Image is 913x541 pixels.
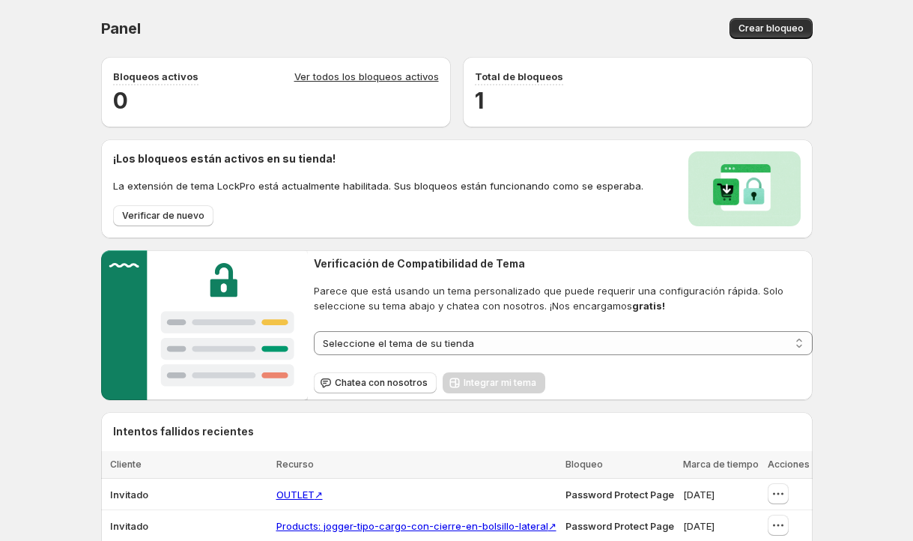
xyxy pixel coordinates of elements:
[688,151,801,226] img: Locks activated
[276,459,314,470] span: Recurso
[632,300,665,312] strong: gratis!
[294,69,439,85] a: Ver todos los bloqueos activos
[768,459,810,470] span: Acciones
[101,250,309,400] img: Customer support
[565,459,603,470] span: Bloqueo
[110,489,148,501] span: Invitado
[101,19,141,37] span: Panel
[475,85,801,115] h2: 1
[113,85,439,115] h2: 0
[314,372,437,393] button: Chatea con nosotros
[113,69,198,84] p: Bloqueos activos
[122,210,204,222] span: Verificar de nuevo
[276,489,323,501] a: OUTLET↗
[113,424,254,439] h2: Intentos fallidos recientes
[475,69,563,84] p: Total de bloqueos
[738,22,804,34] span: Crear bloqueo
[110,520,148,532] span: Invitado
[113,205,213,226] button: Verificar de nuevo
[730,18,813,39] button: Crear bloqueo
[683,489,715,501] span: [DATE]
[110,459,142,470] span: Cliente
[276,520,556,532] a: Products: jogger-tipo-cargo-con-cierre-en-bolsillo-lateral↗
[113,178,643,193] p: La extensión de tema LockPro está actualmente habilitada. Sus bloqueos están funcionando como se ...
[683,459,759,470] span: Marca de tiempo
[565,489,674,501] span: Password Protect Page
[314,283,812,313] span: Parece que está usando un tema personalizado que puede requerir una configuración rápida. Solo se...
[565,520,674,532] span: Password Protect Page
[113,151,643,166] h2: ¡Los bloqueos están activos en su tienda!
[335,377,428,389] span: Chatea con nosotros
[683,520,715,532] span: [DATE]
[314,256,812,271] h2: Verificación de Compatibilidad de Tema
